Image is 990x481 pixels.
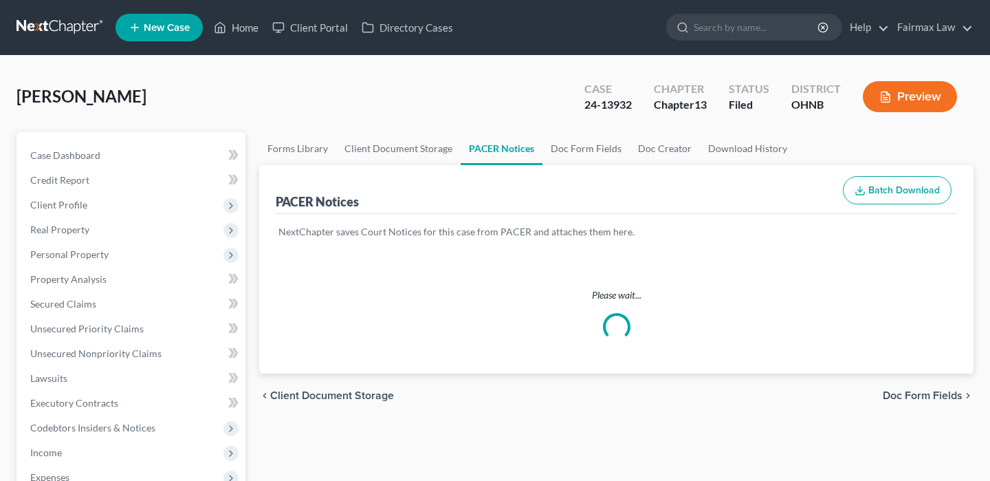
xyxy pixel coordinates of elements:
a: Fairmax Law [890,15,973,40]
div: Chapter [654,81,707,97]
a: Client Document Storage [336,132,461,165]
a: Client Portal [265,15,355,40]
span: Doc Form Fields [883,390,962,401]
span: Personal Property [30,248,109,260]
a: Lawsuits [19,366,245,391]
span: [PERSON_NAME] [16,86,146,106]
a: Directory Cases [355,15,460,40]
span: Case Dashboard [30,149,100,161]
span: Lawsuits [30,372,67,384]
span: Unsecured Priority Claims [30,323,144,334]
button: Batch Download [843,176,951,205]
input: Search by name... [694,14,819,40]
div: Case [584,81,632,97]
div: 24-13932 [584,97,632,113]
span: 13 [694,98,707,111]
a: Unsecured Priority Claims [19,317,245,341]
button: chevron_left Client Document Storage [259,390,394,401]
div: Status [729,81,769,97]
a: Property Analysis [19,267,245,292]
span: Batch Download [868,184,940,196]
span: Client Document Storage [270,390,394,401]
a: Help [843,15,889,40]
span: Real Property [30,224,89,235]
div: OHNB [791,97,841,113]
a: Home [207,15,265,40]
a: Case Dashboard [19,143,245,168]
div: Filed [729,97,769,113]
a: Executory Contracts [19,391,245,416]
p: NextChapter saves Court Notices for this case from PACER and attaches them here. [278,225,954,239]
button: Preview [863,81,957,112]
i: chevron_right [962,390,973,401]
a: Download History [700,132,795,165]
span: New Case [144,23,190,33]
span: Credit Report [30,174,89,186]
a: PACER Notices [461,132,542,165]
a: Credit Report [19,168,245,193]
span: Income [30,447,62,458]
a: Forms Library [259,132,336,165]
span: Property Analysis [30,273,107,285]
a: Secured Claims [19,292,245,317]
a: Unsecured Nonpriority Claims [19,341,245,366]
div: Chapter [654,97,707,113]
span: Client Profile [30,199,87,211]
span: Unsecured Nonpriority Claims [30,348,162,359]
button: Doc Form Fields chevron_right [883,390,973,401]
div: District [791,81,841,97]
a: Doc Creator [630,132,700,165]
span: Secured Claims [30,298,96,310]
span: Executory Contracts [30,397,118,409]
a: Doc Form Fields [542,132,630,165]
i: chevron_left [259,390,270,401]
p: Please wait... [259,288,973,302]
span: Codebtors Insiders & Notices [30,422,155,434]
div: PACER Notices [276,193,359,210]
